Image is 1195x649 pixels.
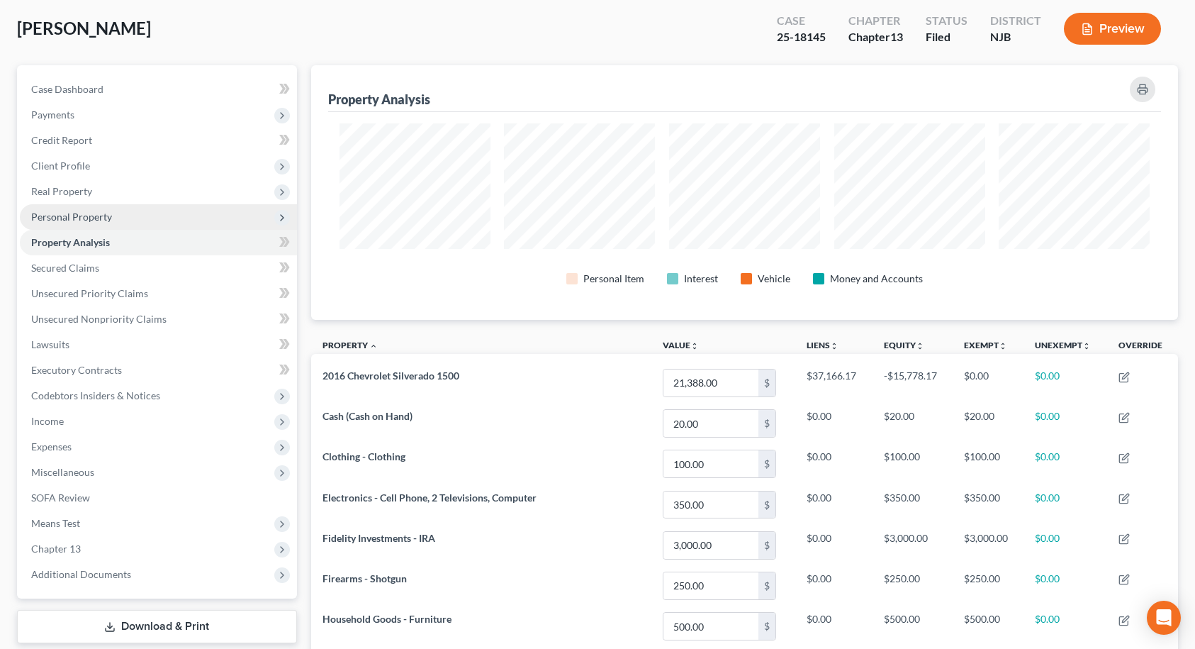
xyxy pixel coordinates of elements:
[916,342,924,350] i: unfold_more
[873,444,953,484] td: $100.00
[964,340,1007,350] a: Exemptunfold_more
[1023,362,1107,403] td: $0.00
[990,13,1041,29] div: District
[758,492,775,518] div: $
[758,532,775,559] div: $
[31,364,122,376] span: Executory Contracts
[873,484,953,525] td: $350.00
[31,160,90,172] span: Client Profile
[20,255,297,281] a: Secured Claims
[1023,525,1107,565] td: $0.00
[369,342,378,350] i: expand_less
[583,272,644,286] div: Personal Item
[31,313,167,325] span: Unsecured Nonpriority Claims
[20,128,297,153] a: Credit Report
[31,185,92,197] span: Real Property
[873,606,953,646] td: $500.00
[990,29,1041,45] div: NJB
[20,306,297,332] a: Unsecured Nonpriority Claims
[953,484,1023,525] td: $350.00
[953,362,1023,403] td: $0.00
[1023,444,1107,484] td: $0.00
[795,484,872,525] td: $0.00
[795,362,872,403] td: $37,166.17
[663,613,758,640] input: 0.00
[873,362,953,403] td: -$15,778.17
[1082,342,1091,350] i: unfold_more
[873,525,953,565] td: $3,000.00
[663,340,699,350] a: Valueunfold_more
[20,332,297,357] a: Lawsuits
[777,13,826,29] div: Case
[31,287,148,299] span: Unsecured Priority Claims
[795,525,872,565] td: $0.00
[31,415,64,427] span: Income
[322,572,407,584] span: Firearms - Shotgun
[926,13,967,29] div: Status
[758,572,775,599] div: $
[17,18,151,38] span: [PERSON_NAME]
[1107,331,1178,363] th: Override
[20,357,297,383] a: Executory Contracts
[322,613,451,625] span: Household Goods - Furniture
[758,272,790,286] div: Vehicle
[830,272,923,286] div: Money and Accounts
[31,492,90,504] span: SOFA Review
[31,543,81,555] span: Chapter 13
[1023,565,1107,606] td: $0.00
[322,340,378,350] a: Property expand_less
[795,565,872,606] td: $0.00
[663,370,758,396] input: 0.00
[953,565,1023,606] td: $250.00
[31,568,131,580] span: Additional Documents
[873,565,953,606] td: $250.00
[20,485,297,511] a: SOFA Review
[663,450,758,477] input: 0.00
[31,466,94,478] span: Miscellaneous
[322,450,405,462] span: Clothing - Clothing
[848,13,903,29] div: Chapter
[31,338,69,350] span: Lawsuits
[830,342,838,350] i: unfold_more
[31,262,99,274] span: Secured Claims
[1023,484,1107,525] td: $0.00
[795,444,872,484] td: $0.00
[926,29,967,45] div: Filed
[20,77,297,102] a: Case Dashboard
[1023,404,1107,444] td: $0.00
[20,281,297,306] a: Unsecured Priority Claims
[953,525,1023,565] td: $3,000.00
[807,340,838,350] a: Liensunfold_more
[31,134,92,146] span: Credit Report
[20,230,297,255] a: Property Analysis
[1064,13,1161,45] button: Preview
[953,606,1023,646] td: $500.00
[31,517,80,529] span: Means Test
[31,211,112,223] span: Personal Property
[31,109,74,121] span: Payments
[777,29,826,45] div: 25-18145
[795,404,872,444] td: $0.00
[758,613,775,640] div: $
[31,236,110,248] span: Property Analysis
[31,389,160,401] span: Codebtors Insiders & Notices
[758,450,775,477] div: $
[890,30,903,43] span: 13
[322,410,413,422] span: Cash (Cash on Hand)
[758,410,775,437] div: $
[322,532,435,544] span: Fidelity Investments - IRA
[31,83,103,95] span: Case Dashboard
[873,404,953,444] td: $20.00
[17,610,297,643] a: Download & Print
[795,606,872,646] td: $0.00
[663,410,758,437] input: 0.00
[953,404,1023,444] td: $20.00
[1023,606,1107,646] td: $0.00
[663,572,758,599] input: 0.00
[758,370,775,396] div: $
[663,532,758,559] input: 0.00
[322,492,537,504] span: Electronics - Cell Phone, 2 Televisions, Computer
[663,492,758,518] input: 0.00
[953,444,1023,484] td: $100.00
[328,91,430,108] div: Property Analysis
